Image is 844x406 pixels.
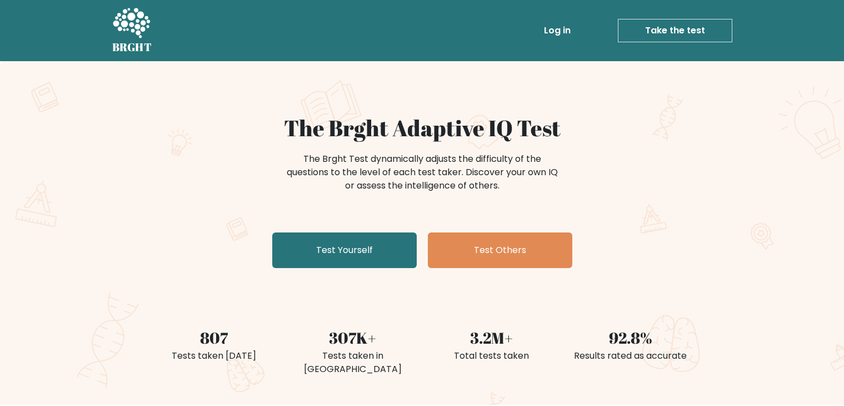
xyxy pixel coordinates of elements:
[618,19,732,42] a: Take the test
[428,232,572,268] a: Test Others
[290,349,416,376] div: Tests taken in [GEOGRAPHIC_DATA]
[112,4,152,57] a: BRGHT
[112,41,152,54] h5: BRGHT
[290,326,416,349] div: 307K+
[283,152,561,192] div: The Brght Test dynamically adjusts the difficulty of the questions to the level of each test take...
[151,326,277,349] div: 807
[540,19,575,42] a: Log in
[272,232,417,268] a: Test Yourself
[151,349,277,363] div: Tests taken [DATE]
[429,326,555,349] div: 3.2M+
[151,115,693,141] h1: The Brght Adaptive IQ Test
[568,349,693,363] div: Results rated as accurate
[568,326,693,349] div: 92.8%
[429,349,555,363] div: Total tests taken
